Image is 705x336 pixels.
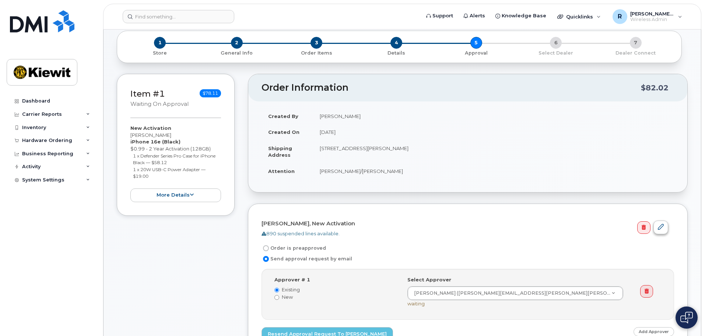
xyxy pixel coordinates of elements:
[552,9,606,24] div: Quicklinks
[133,153,215,166] small: 1 x Defender Series Pro Case for iPhone Black — $58.12
[313,140,674,163] td: [STREET_ADDRESS][PERSON_NAME]
[410,290,611,297] span: [PERSON_NAME] ([PERSON_NAME][EMAIL_ADDRESS][PERSON_NAME][PERSON_NAME][DOMAIN_NAME])
[262,254,352,263] label: Send approval request by email
[641,81,669,95] div: $82.02
[357,49,436,56] a: 4 Details
[313,163,674,179] td: [PERSON_NAME]/[PERSON_NAME]
[274,288,279,292] input: Existing
[130,125,171,131] strong: New Activation
[618,12,622,21] span: R
[154,37,166,49] span: 1
[311,37,322,49] span: 3
[470,12,485,20] span: Alerts
[231,37,243,49] span: 2
[432,12,453,20] span: Support
[408,287,623,300] a: [PERSON_NAME] ([PERSON_NAME][EMAIL_ADDRESS][PERSON_NAME][PERSON_NAME][DOMAIN_NAME])
[263,256,269,262] input: Send approval request by email
[268,168,295,174] strong: Attention
[268,145,292,158] strong: Shipping Address
[130,188,221,202] button: more details
[359,50,434,56] p: Details
[123,49,197,56] a: 1 Store
[313,124,674,140] td: [DATE]
[313,108,674,124] td: [PERSON_NAME]
[680,312,693,323] img: Open chat
[277,49,357,56] a: 3 Order Items
[262,244,326,253] label: Order is preapproved
[262,221,668,227] h4: [PERSON_NAME], New Activation
[130,139,180,145] strong: iPhone 16e (Black)
[274,294,396,301] label: New
[274,286,396,293] label: Existing
[458,8,490,23] a: Alerts
[407,301,425,306] span: waiting
[123,10,234,23] input: Find something...
[268,129,299,135] strong: Created On
[130,89,165,99] a: Item #1
[490,8,551,23] a: Knowledge Base
[200,89,221,97] span: $78.11
[197,49,277,56] a: 2 General Info
[566,14,593,20] span: Quicklinks
[262,230,668,237] div: 890 suspended lines available.
[630,11,674,17] span: [PERSON_NAME].[PERSON_NAME]
[421,8,458,23] a: Support
[274,276,310,283] label: Approver # 1
[133,167,206,179] small: 1 x 20W USB-C Power Adapter — $19.00
[280,50,354,56] p: Order Items
[268,113,298,119] strong: Created By
[502,12,546,20] span: Knowledge Base
[130,101,189,107] small: Waiting On Approval
[200,50,274,56] p: General Info
[390,37,402,49] span: 4
[126,50,194,56] p: Store
[274,295,279,300] input: New
[407,276,451,283] label: Select Approver
[262,83,641,93] h2: Order Information
[263,245,269,251] input: Order is preapproved
[607,9,687,24] div: Rachel.Vanfleet
[130,125,221,202] div: [PERSON_NAME] $0.99 - 2 Year Activation (128GB)
[630,17,674,22] span: Wireless Admin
